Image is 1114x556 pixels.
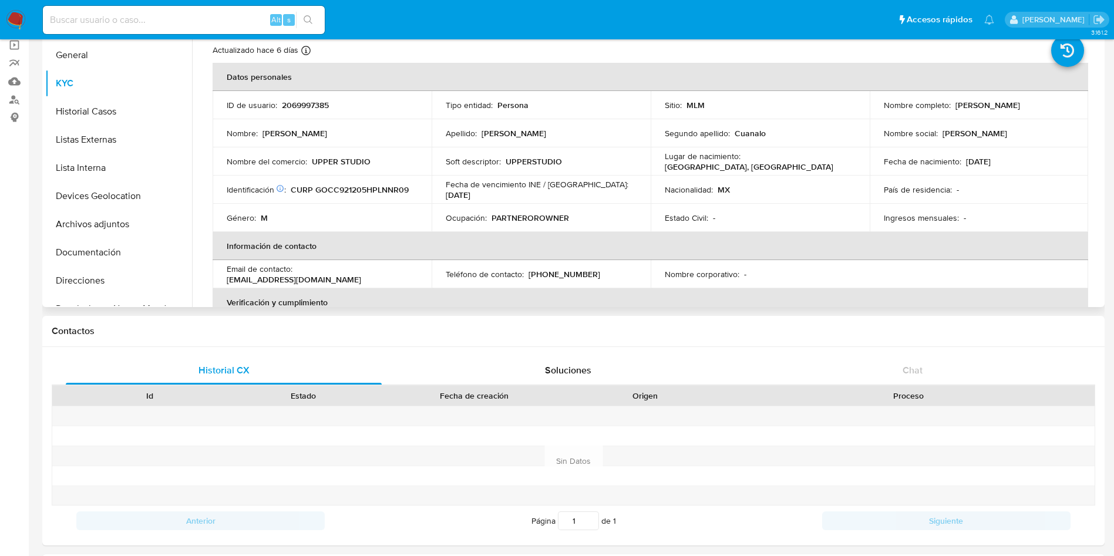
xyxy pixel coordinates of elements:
p: Nacionalidad : [665,184,713,195]
p: - [964,213,966,223]
input: Buscar usuario o caso... [43,12,325,28]
span: 1 [613,515,616,527]
p: alan.cervantesmartinez@mercadolibre.com.mx [1022,14,1089,25]
p: MX [718,184,730,195]
p: Nombre del comercio : [227,156,307,167]
p: Nombre corporativo : [665,269,739,279]
span: Accesos rápidos [907,14,972,26]
p: 2069997385 [282,100,329,110]
button: Restricciones Nuevo Mundo [45,295,192,323]
button: General [45,41,192,69]
p: Nombre : [227,128,258,139]
p: [PERSON_NAME] [943,128,1007,139]
p: - [957,184,959,195]
p: [PHONE_NUMBER] [529,269,600,279]
button: Direcciones [45,267,192,295]
p: Apellido : [446,128,477,139]
p: Sitio : [665,100,682,110]
p: [EMAIL_ADDRESS][DOMAIN_NAME] [227,274,361,285]
p: MLM [686,100,705,110]
p: Persona [497,100,529,110]
span: Alt [271,14,281,25]
p: Tipo entidad : [446,100,493,110]
span: Historial CX [198,363,250,377]
p: Soft descriptor : [446,156,501,167]
p: PARTNEROROWNER [492,213,569,223]
p: Email de contacto : [227,264,292,274]
button: Archivos adjuntos [45,210,192,238]
button: Anterior [76,511,325,530]
p: [PERSON_NAME] [262,128,327,139]
span: s [287,14,291,25]
th: Verificación y cumplimiento [213,288,1088,316]
p: Fecha de vencimiento INE / [GEOGRAPHIC_DATA] : [446,179,628,190]
button: Devices Geolocation [45,182,192,210]
p: Cuanalo [735,128,766,139]
p: [PERSON_NAME] [482,128,546,139]
p: UPPER STUDIO [312,156,371,167]
button: Siguiente [822,511,1071,530]
p: Fecha de nacimiento : [884,156,961,167]
div: Estado [235,390,372,402]
button: search-icon [296,12,320,28]
p: Estado Civil : [665,213,708,223]
span: Chat [903,363,923,377]
div: Id [81,390,218,402]
p: M [261,213,268,223]
h1: Contactos [52,325,1095,337]
p: Género : [227,213,256,223]
p: - [713,213,715,223]
p: Teléfono de contacto : [446,269,524,279]
p: País de residencia : [884,184,952,195]
p: Nombre completo : [884,100,951,110]
th: Información de contacto [213,232,1088,260]
p: Ocupación : [446,213,487,223]
p: Actualizado hace 6 días [213,45,298,56]
button: Historial Casos [45,97,192,126]
div: Fecha de creación [389,390,560,402]
p: Lugar de nacimiento : [665,151,741,161]
div: Proceso [731,390,1086,402]
button: Documentación [45,238,192,267]
p: CURP GOCC921205HPLNNR09 [291,184,409,195]
p: UPPERSTUDIO [506,156,562,167]
span: Página de [531,511,616,530]
button: Lista Interna [45,154,192,182]
span: 3.161.2 [1091,28,1108,37]
p: - [744,269,746,279]
button: Listas Externas [45,126,192,154]
p: Ingresos mensuales : [884,213,959,223]
p: [DATE] [966,156,991,167]
span: Soluciones [545,363,591,377]
p: [GEOGRAPHIC_DATA], [GEOGRAPHIC_DATA] [665,161,833,172]
p: Identificación : [227,184,286,195]
button: KYC [45,69,192,97]
p: ID de usuario : [227,100,277,110]
th: Datos personales [213,63,1088,91]
a: Salir [1093,14,1105,26]
p: [PERSON_NAME] [955,100,1020,110]
p: [DATE] [446,190,470,200]
p: Nombre social : [884,128,938,139]
p: Segundo apellido : [665,128,730,139]
a: Notificaciones [984,15,994,25]
div: Origen [577,390,714,402]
